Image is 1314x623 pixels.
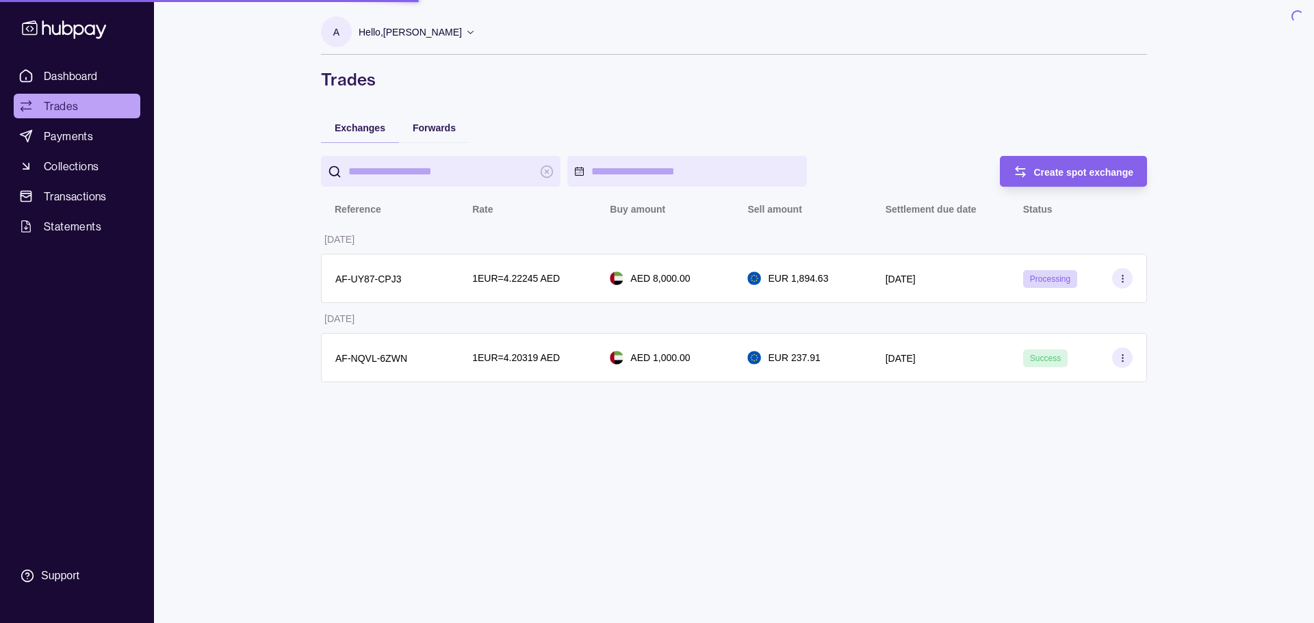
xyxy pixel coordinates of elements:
[472,271,560,286] p: 1 EUR = 4.22245 AED
[335,204,381,215] p: Reference
[44,68,98,84] span: Dashboard
[472,350,560,365] p: 1 EUR = 4.20319 AED
[14,214,140,239] a: Statements
[44,188,107,204] span: Transactions
[747,351,761,364] img: eu
[321,68,1147,90] h1: Trades
[44,128,93,144] span: Payments
[610,271,623,285] img: ae
[335,122,385,133] span: Exchanges
[886,204,977,215] p: Settlement due date
[348,156,533,187] input: search
[413,122,456,133] span: Forwards
[630,350,690,365] p: AED 1,000.00
[335,353,407,364] p: AF-NQVL-6ZWN
[610,351,623,364] img: ae
[44,158,99,174] span: Collections
[747,204,801,215] p: Sell amount
[1034,167,1134,178] span: Create spot exchange
[359,25,462,40] p: Hello, [PERSON_NAME]
[472,204,493,215] p: Rate
[324,234,355,245] p: [DATE]
[324,313,355,324] p: [DATE]
[14,154,140,178] a: Collections
[610,204,665,215] p: Buy amount
[14,94,140,118] a: Trades
[1000,156,1148,187] button: Create spot exchange
[886,353,916,364] p: [DATE]
[14,64,140,88] a: Dashboard
[14,124,140,148] a: Payments
[44,218,101,235] span: Statements
[630,271,690,286] p: AED 8,000.00
[747,271,761,285] img: eu
[333,25,339,40] p: A
[44,98,78,114] span: Trades
[14,184,140,209] a: Transactions
[1030,354,1061,363] span: Success
[335,274,401,284] p: AF-UY87-CPJ3
[1023,204,1053,215] p: Status
[886,274,916,284] p: [DATE]
[14,561,140,590] a: Support
[768,271,828,286] p: EUR 1,894.63
[41,568,79,583] div: Support
[768,350,820,365] p: EUR 237.91
[1030,274,1070,284] span: Processing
